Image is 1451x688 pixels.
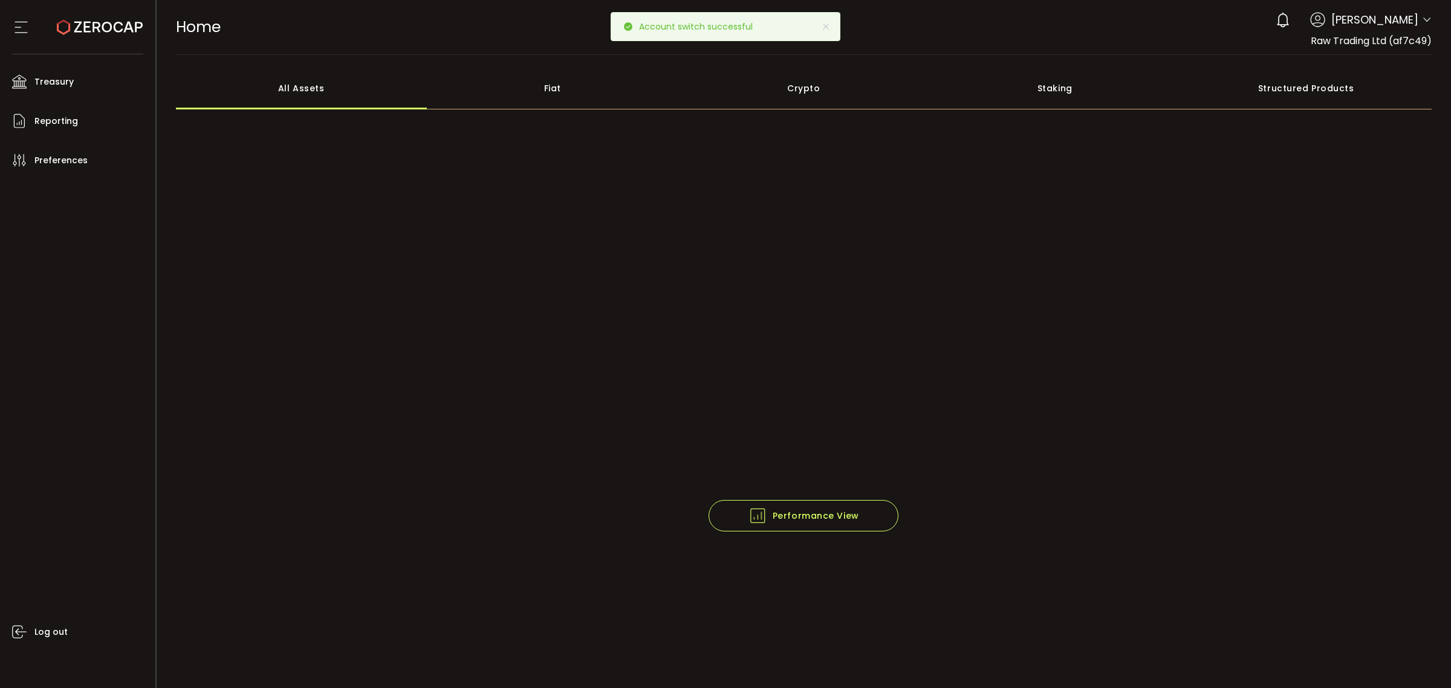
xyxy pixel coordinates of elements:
[748,507,859,525] span: Performance View
[639,22,762,31] p: Account switch successful
[929,67,1181,109] div: Staking
[34,152,88,169] span: Preferences
[1180,202,1451,688] iframe: Chat Widget
[1331,11,1418,28] span: [PERSON_NAME]
[427,67,678,109] div: Fiat
[709,500,898,531] button: Performance View
[1181,67,1432,109] div: Structured Products
[176,67,427,109] div: All Assets
[176,16,221,37] span: Home
[34,112,78,130] span: Reporting
[1311,34,1432,48] span: Raw Trading Ltd (af7c49)
[678,67,930,109] div: Crypto
[34,623,68,641] span: Log out
[34,73,74,91] span: Treasury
